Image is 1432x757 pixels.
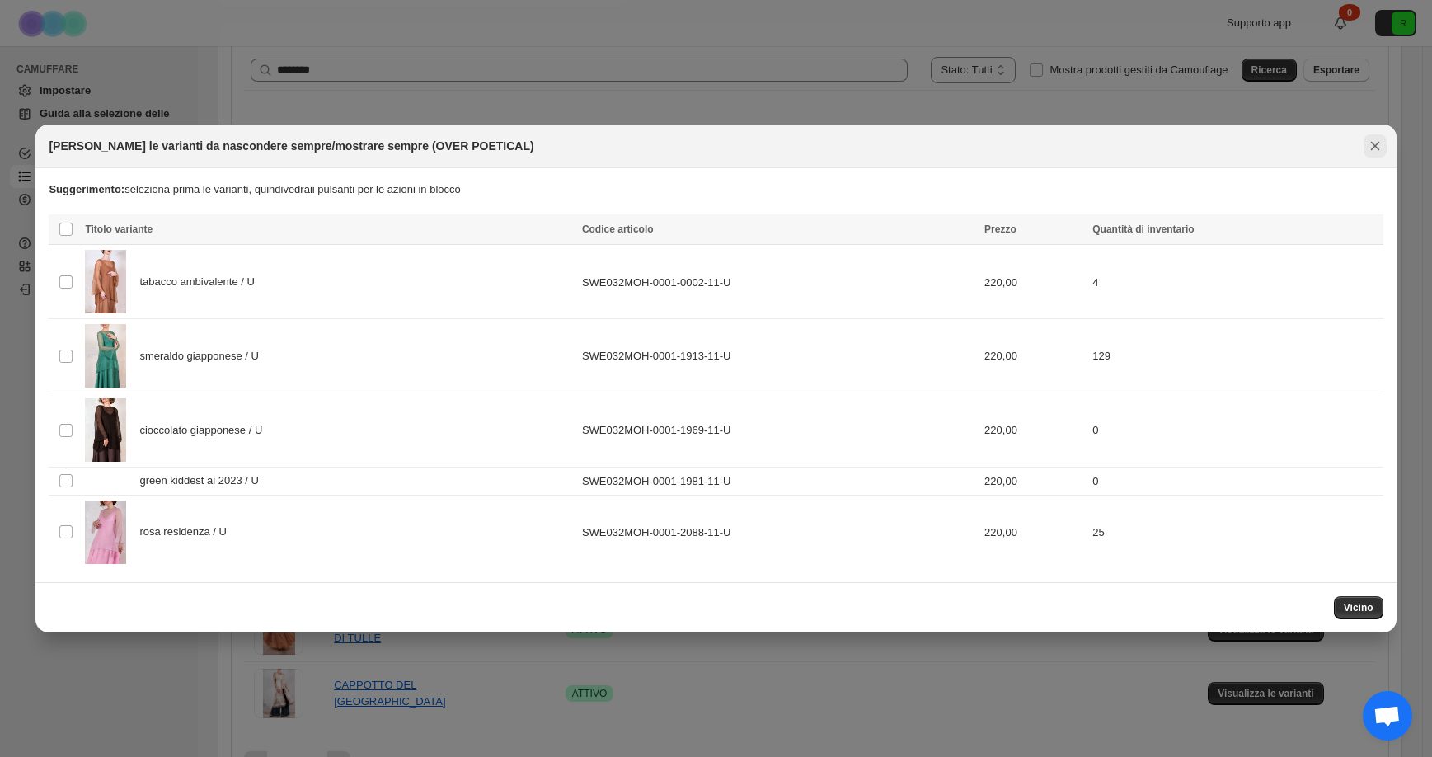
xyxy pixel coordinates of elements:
[582,424,731,436] font: SWE032MOH-0001-1969-11-U
[582,223,654,235] font: Codice articolo
[85,250,126,313] img: 19010.jpg
[1363,691,1412,741] div: Aprire la chat
[139,525,227,538] font: rosa residenza / U
[582,350,731,362] font: SWE032MOH-0001-1913-11-U
[85,398,126,462] img: 13652.jpg
[85,501,126,564] img: 14923.jpg
[312,183,461,195] font: i pulsanti per le azioni in blocco
[1092,223,1194,235] font: Quantità di inventario
[582,526,731,538] font: SWE032MOH-0001-2088-11-U
[984,350,1017,362] font: 220,00
[85,223,153,235] font: Titolo variante
[582,475,731,487] font: SWE032MOH-0001-1981-11-U
[1334,596,1383,619] button: Vicino
[1092,475,1098,487] font: 0
[124,183,283,195] font: seleziona prima le varianti, quindi
[984,223,1016,235] font: Prezzo
[49,139,533,153] font: [PERSON_NAME] le varianti da nascondere sempre/mostrare sempre (OVER POETICAL)
[984,475,1017,487] font: 220,00
[984,275,1017,288] font: 220,00
[1092,424,1098,436] font: 0
[1092,275,1098,288] font: 4
[1344,602,1373,614] font: Vicino
[139,474,259,487] font: green kiddest ai 2023 / U
[1092,350,1110,362] font: 129
[139,275,254,288] font: tabacco ambivalente / U
[1092,526,1104,538] font: 25
[139,350,259,362] font: smeraldo giapponese / U
[582,275,731,288] font: SWE032MOH-0001-0002-11-U
[283,183,312,195] font: vedrai
[984,526,1017,538] font: 220,00
[1364,134,1387,158] button: Vicino
[85,324,126,388] img: 17549.jpg
[984,424,1017,436] font: 220,00
[49,183,124,195] font: Suggerimento:
[139,424,262,436] font: cioccolato giapponese / U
